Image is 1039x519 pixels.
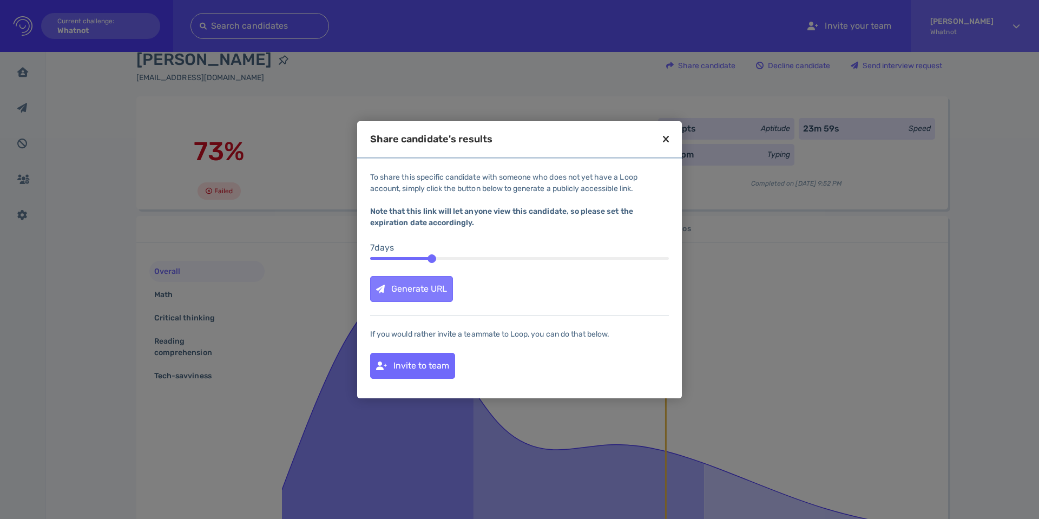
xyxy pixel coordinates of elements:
div: If you would rather invite a teammate to Loop, you can do that below. [370,329,669,340]
div: 7 day s [370,241,669,254]
div: To share this specific candidate with someone who does not yet have a Loop account, simply click ... [370,172,669,228]
div: Generate URL [371,277,452,301]
b: Note that this link will let anyone view this candidate, so please set the expiration date accord... [370,207,633,227]
div: Invite to team [371,353,455,378]
button: Invite to team [370,353,455,379]
div: Share candidate's results [370,134,492,144]
button: Generate URL [370,276,453,302]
